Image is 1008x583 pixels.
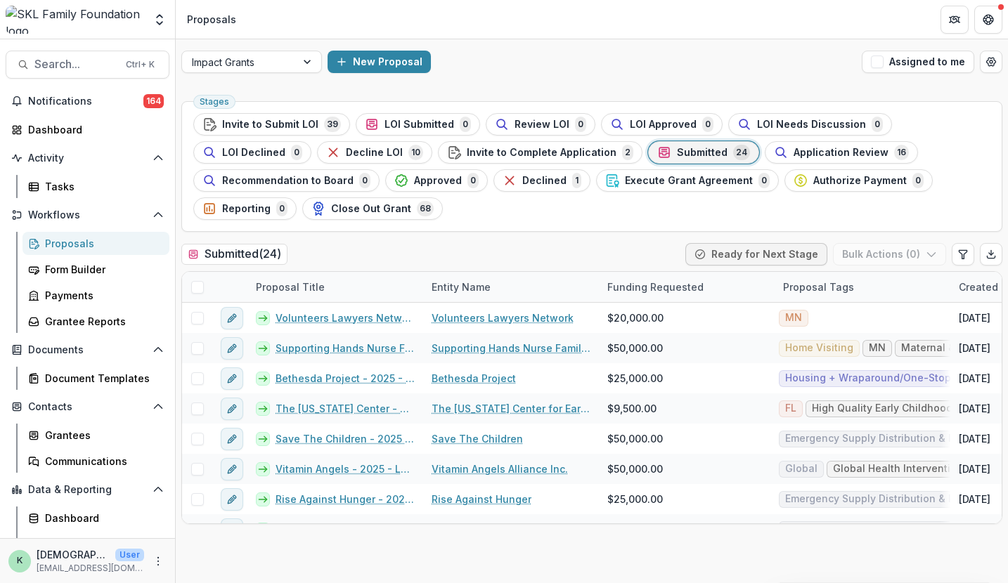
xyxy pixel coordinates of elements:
span: 0 [575,117,586,132]
span: Decline LOI [346,147,403,159]
span: Declined [522,175,567,187]
a: Vitamin Angels - 2025 - LOI Application [276,461,415,476]
span: $50,000.00 [607,461,663,476]
button: Recommendation to Board0 [193,169,380,192]
span: $9,500.00 [607,401,657,416]
span: $25,000.00 [607,371,663,386]
div: Data Report [45,537,158,551]
div: Document Templates [45,371,158,386]
div: Tasks [45,179,158,194]
button: Review LOI0 [486,113,595,136]
div: Dashboard [28,122,158,137]
a: Grantees [22,424,169,447]
button: Open Workflows [6,204,169,226]
button: Partners [941,6,969,34]
button: Export table data [980,243,1002,266]
a: Rise Against Hunger - 2025 - LOI Application [276,492,415,506]
span: $50,000.00 [607,341,663,355]
div: Proposal Tags [775,280,862,294]
span: Workflows [28,209,147,221]
div: Entity Name [423,272,599,302]
button: Declined1 [493,169,590,192]
a: Dashboard [6,118,169,141]
a: Document Templates [22,367,169,390]
p: [DEMOGRAPHIC_DATA] [37,547,110,562]
a: Payments [22,284,169,307]
span: Submitted [677,147,728,159]
button: Close Out Grant68 [302,197,443,220]
button: Get Help [974,6,1002,34]
div: [DATE] [959,310,990,325]
span: Authorize Payment [813,175,907,187]
span: Approved [414,175,462,187]
span: Review LOI [515,119,569,131]
span: $20,000.00 [607,310,664,325]
span: Contacts [28,401,147,413]
a: Bethesda Project [432,371,516,386]
span: LOI Needs Discussion [757,119,866,131]
div: Proposals [187,12,236,27]
button: New Proposal [328,51,431,73]
span: 0 [460,117,471,132]
button: LOI Declined0 [193,141,311,164]
span: 68 [417,201,434,216]
span: 24 [733,145,750,160]
a: Volunteers Lawyers Network [432,310,574,325]
a: Rise Against Hunger [432,492,531,506]
span: Search... [34,58,117,71]
button: Open Activity [6,147,169,169]
a: Tasks [22,175,169,198]
a: Volunteers Lawyers Network - 2025 - LOI Application [276,310,415,325]
span: 0 [276,201,287,216]
button: edit [221,307,243,329]
button: Open Contacts [6,395,169,418]
h2: Submitted ( 24 ) [181,244,287,264]
p: [EMAIL_ADDRESS][DOMAIN_NAME] [37,562,144,575]
img: SKL Family Foundation logo [6,6,144,34]
span: LOI Approved [630,119,697,131]
button: Open table manager [980,51,1002,73]
button: More [150,553,167,570]
span: 0 [758,173,770,188]
div: Proposal Tags [775,272,950,302]
div: [DATE] [959,492,990,506]
a: The [US_STATE] Center - 2025 - LOI Application [276,401,415,416]
span: Stages [200,97,229,107]
button: Open Data & Reporting [6,478,169,501]
a: Communications [22,450,169,473]
span: 0 [872,117,883,132]
button: Assigned to me [862,51,974,73]
span: Documents [28,344,147,356]
span: 0 [702,117,713,132]
button: Search... [6,51,169,79]
span: $50,000.00 [607,431,663,446]
div: [DATE] [959,522,990,537]
div: Funding Requested [599,280,712,294]
a: Save The Children - 2025 - LOI Application [276,431,415,446]
div: Proposal Title [247,272,423,302]
div: Form Builder [45,262,158,277]
span: 164 [143,94,164,108]
a: Supporting Hands Nurse Family Partnership [432,341,590,355]
span: Reporting [222,203,271,215]
span: 0 [912,173,924,188]
button: edit [221,367,243,390]
div: Grantees [45,428,158,443]
div: Payments [45,288,158,303]
a: Data Report [22,532,169,556]
p: User [115,549,144,561]
div: [DATE] [959,341,990,355]
a: Grantee Reports [22,310,169,333]
div: Funding Requested [599,272,775,302]
button: Authorize Payment0 [784,169,933,192]
button: edit [221,488,243,511]
span: Application Review [794,147,889,159]
span: 16 [894,145,909,160]
div: Communications [45,454,158,469]
span: 10 [408,145,423,160]
div: Grantee Reports [45,314,158,329]
button: Decline LOI10 [317,141,432,164]
a: World Central Kitchen [432,522,538,537]
button: Approved0 [385,169,488,192]
a: Dashboard [22,506,169,530]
